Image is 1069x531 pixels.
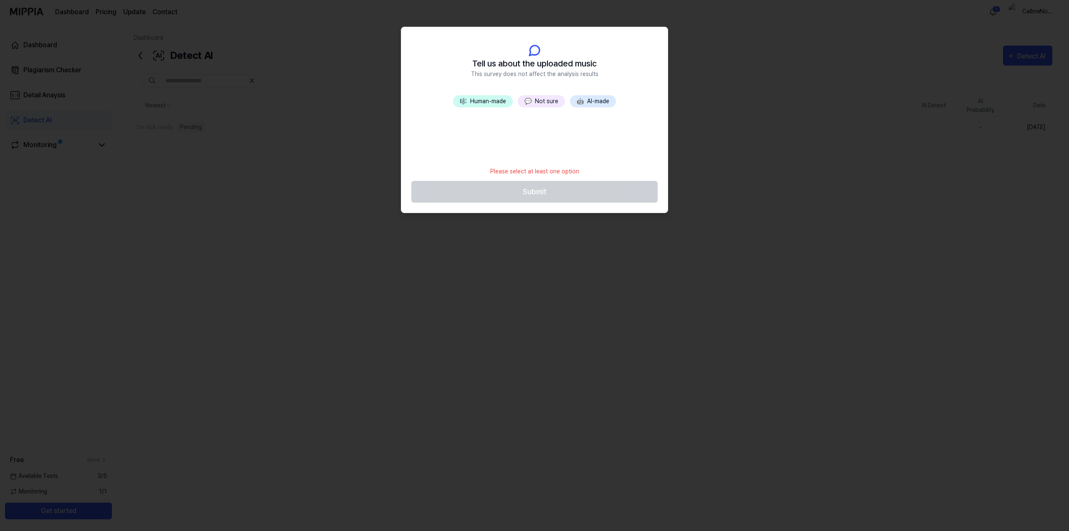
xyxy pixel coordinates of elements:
[472,57,597,70] span: Tell us about the uploaded music
[524,98,532,104] span: 💬
[518,95,565,107] button: 💬Not sure
[570,95,616,107] button: 🤖AI-made
[460,98,467,104] span: 🎼
[485,162,584,181] div: Please select at least one option
[471,70,598,79] span: This survey does not affect the analysis results
[453,95,513,107] button: 🎼Human-made
[577,98,584,104] span: 🤖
